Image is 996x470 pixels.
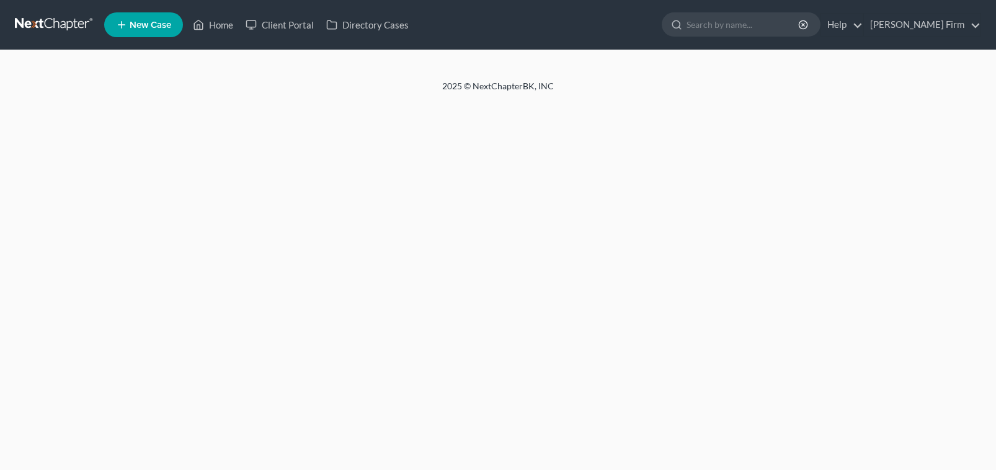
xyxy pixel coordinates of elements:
span: New Case [130,20,171,30]
a: Client Portal [239,14,320,36]
div: 2025 © NextChapterBK, INC [145,80,851,102]
a: Directory Cases [320,14,415,36]
a: Home [187,14,239,36]
a: Help [821,14,863,36]
input: Search by name... [687,13,800,36]
a: [PERSON_NAME] Firm [864,14,980,36]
